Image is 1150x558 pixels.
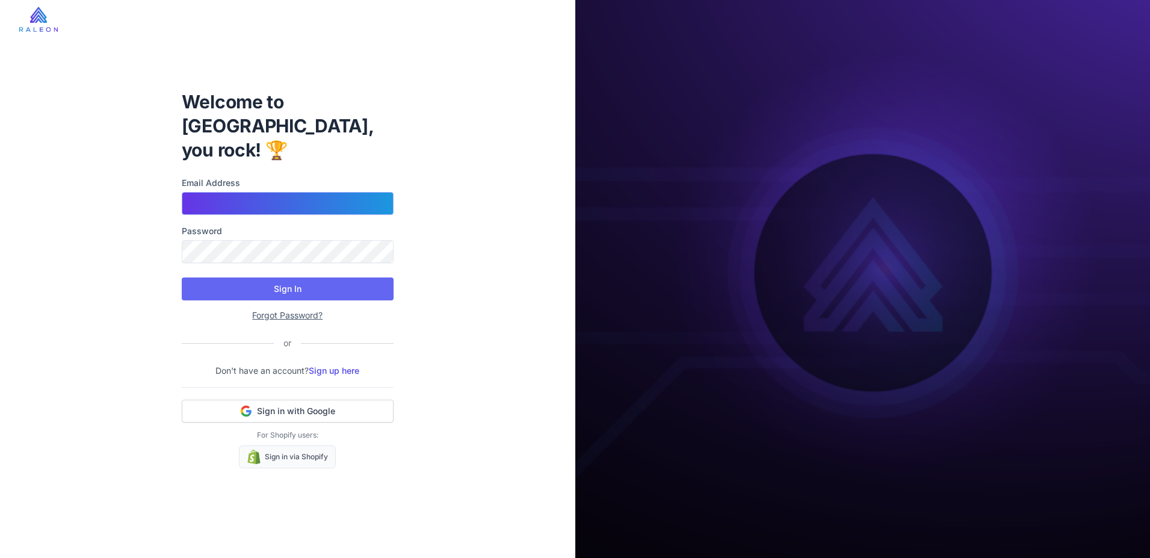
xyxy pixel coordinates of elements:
[182,176,394,190] label: Email Address
[274,336,301,350] div: or
[182,90,394,162] h1: Welcome to [GEOGRAPHIC_DATA], you rock! 🏆
[19,7,58,32] img: raleon-logo-whitebg.9aac0268.jpg
[252,310,323,320] a: Forgot Password?
[182,364,394,377] p: Don't have an account?
[182,277,394,300] button: Sign In
[182,225,394,238] label: Password
[309,365,359,376] a: Sign up here
[182,430,394,441] p: For Shopify users:
[239,445,336,468] a: Sign in via Shopify
[257,405,335,417] span: Sign in with Google
[182,400,394,423] button: Sign in with Google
